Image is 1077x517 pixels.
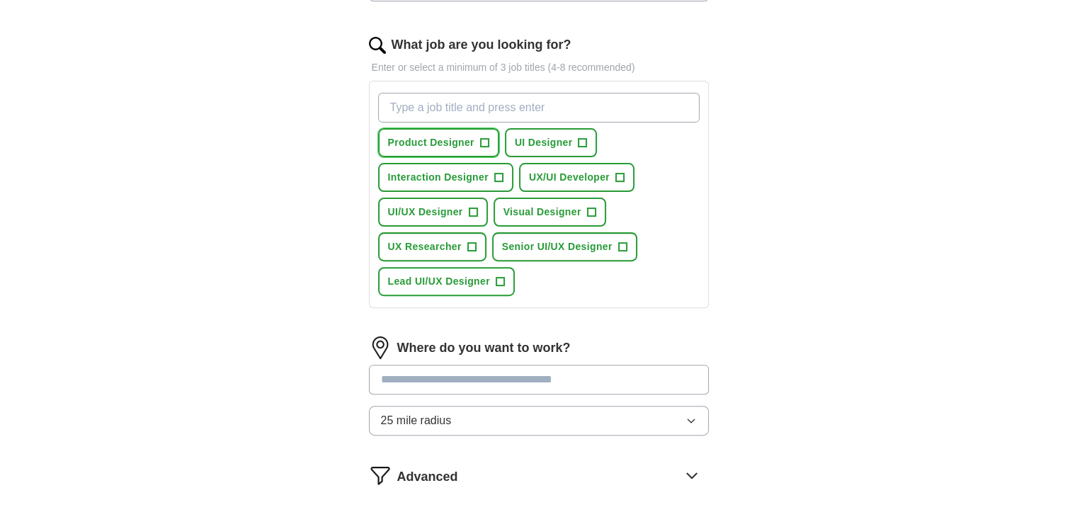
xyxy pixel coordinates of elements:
label: What job are you looking for? [392,35,571,55]
span: UI/UX Designer [388,205,463,220]
span: Lead UI/UX Designer [388,274,490,289]
button: UI/UX Designer [378,198,488,227]
span: Interaction Designer [388,170,489,185]
label: Where do you want to work? [397,339,571,358]
button: UX/UI Developer [519,163,634,192]
span: UX Researcher [388,239,462,254]
span: Advanced [397,467,458,487]
span: UX/UI Developer [529,170,610,185]
button: Visual Designer [494,198,606,227]
img: filter [369,464,392,487]
button: UI Designer [505,128,598,157]
input: Type a job title and press enter [378,93,700,123]
p: Enter or select a minimum of 3 job titles (4-8 recommended) [369,60,709,75]
button: Senior UI/UX Designer [492,232,637,261]
button: Lead UI/UX Designer [378,267,515,296]
button: Interaction Designer [378,163,513,192]
button: Product Designer [378,128,499,157]
span: Senior UI/UX Designer [502,239,612,254]
img: search.png [369,37,386,54]
button: 25 mile radius [369,406,709,436]
button: UX Researcher [378,232,486,261]
img: location.png [369,336,392,359]
span: UI Designer [515,135,573,150]
span: 25 mile radius [381,412,452,429]
span: Product Designer [388,135,474,150]
span: Visual Designer [503,205,581,220]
